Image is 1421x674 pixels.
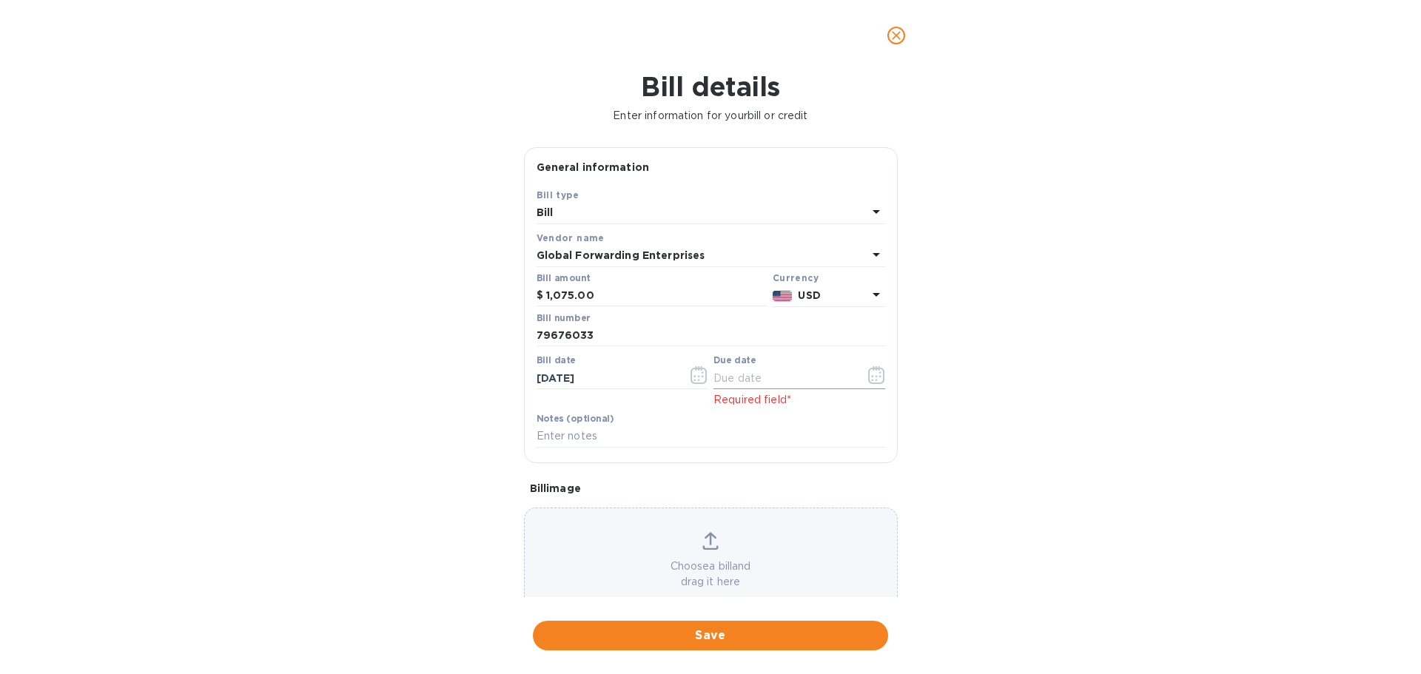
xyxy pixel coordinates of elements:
[12,108,1409,124] p: Enter information for your bill or credit
[537,357,576,365] label: Bill date
[537,249,705,261] b: Global Forwarding Enterprises
[533,621,888,650] button: Save
[713,367,853,389] input: Due date
[713,357,756,365] label: Due date
[537,425,885,448] input: Enter notes
[537,274,590,283] label: Bill amount
[798,289,820,301] b: USD
[879,18,914,53] button: close
[537,232,605,243] b: Vendor name
[537,414,614,423] label: Notes (optional)
[537,161,650,173] b: General information
[545,627,876,644] span: Save
[12,71,1409,102] h1: Bill details
[713,392,885,408] p: Required field*
[773,272,819,283] b: Currency
[537,325,885,347] input: Enter bill number
[530,481,892,496] p: Bill image
[537,206,554,218] b: Bill
[546,285,767,307] input: $ Enter bill amount
[537,367,676,389] input: Select date
[537,189,580,200] b: Bill type
[537,314,590,323] label: Bill number
[773,291,793,301] img: USD
[525,559,897,590] p: Choose a bill and drag it here
[537,285,546,307] div: $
